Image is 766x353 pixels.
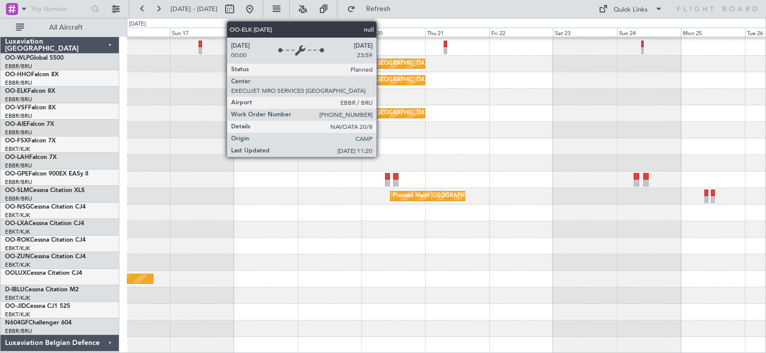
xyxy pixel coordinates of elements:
[5,145,30,153] a: EBKT/KJK
[5,188,85,194] a: OO-SLMCessna Citation XLS
[5,79,32,87] a: EBBR/BRU
[5,179,32,186] a: EBBR/BRU
[5,270,27,276] span: OOLUX
[5,72,59,78] a: OO-HHOFalcon 8X
[5,129,32,136] a: EBBR/BRU
[5,112,32,120] a: EBBR/BRU
[617,28,681,37] div: Sun 24
[393,189,574,204] div: Planned Maint [GEOGRAPHIC_DATA] ([GEOGRAPHIC_DATA] National)
[361,28,425,37] div: Wed 20
[170,28,234,37] div: Sun 17
[5,261,30,269] a: EBKT/KJK
[5,221,84,227] a: OO-LXACessna Citation CJ4
[5,195,32,203] a: EBBR/BRU
[298,28,361,37] div: Tue 19
[425,28,489,37] div: Thu 21
[5,320,29,326] span: N604GF
[364,56,494,71] div: null [GEOGRAPHIC_DATA] ([GEOGRAPHIC_DATA])
[5,154,57,160] a: OO-LAHFalcon 7X
[31,2,86,17] input: Trip Number
[5,327,32,335] a: EBBR/BRU
[364,106,491,121] div: null [GEOGRAPHIC_DATA]-[GEOGRAPHIC_DATA]
[5,221,29,227] span: OO-LXA
[5,320,72,326] a: N604GFChallenger 604
[553,28,617,37] div: Sat 23
[5,204,30,210] span: OO-NSG
[5,188,29,194] span: OO-SLM
[5,204,86,210] a: OO-NSGCessna Citation CJ4
[5,138,28,144] span: OO-FSX
[5,55,30,61] span: OO-WLP
[5,63,32,70] a: EBBR/BRU
[5,72,31,78] span: OO-HHO
[5,105,56,111] a: OO-VSFFalcon 8X
[5,171,88,177] a: OO-GPEFalcon 900EX EASy II
[5,162,32,169] a: EBBR/BRU
[234,28,297,37] div: Mon 18
[5,287,25,293] span: D-IBLU
[5,55,64,61] a: OO-WLPGlobal 5500
[106,28,169,37] div: Sat 16
[5,254,86,260] a: OO-ZUNCessna Citation CJ4
[614,5,648,15] div: Quick Links
[489,28,553,37] div: Fri 22
[11,20,109,36] button: All Aircraft
[5,228,30,236] a: EBKT/KJK
[5,96,32,103] a: EBBR/BRU
[26,24,106,31] span: All Aircraft
[5,303,70,309] a: OO-JIDCessna CJ1 525
[681,28,744,37] div: Mon 25
[5,303,26,309] span: OO-JID
[5,254,30,260] span: OO-ZUN
[342,1,403,17] button: Refresh
[5,171,29,177] span: OO-GPE
[357,6,400,13] span: Refresh
[170,5,218,14] span: [DATE] - [DATE]
[5,121,54,127] a: OO-AIEFalcon 7X
[5,105,28,111] span: OO-VSF
[594,1,668,17] button: Quick Links
[5,270,82,276] a: OOLUXCessna Citation CJ4
[5,245,30,252] a: EBKT/KJK
[5,154,29,160] span: OO-LAH
[5,88,28,94] span: OO-ELK
[129,20,146,29] div: [DATE]
[364,73,494,88] div: null [GEOGRAPHIC_DATA] ([GEOGRAPHIC_DATA])
[5,294,30,302] a: EBKT/KJK
[5,237,86,243] a: OO-ROKCessna Citation CJ4
[5,287,79,293] a: D-IBLUCessna Citation M2
[5,212,30,219] a: EBKT/KJK
[5,138,56,144] a: OO-FSXFalcon 7X
[5,88,55,94] a: OO-ELKFalcon 8X
[5,121,27,127] span: OO-AIE
[5,311,30,318] a: EBKT/KJK
[5,237,30,243] span: OO-ROK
